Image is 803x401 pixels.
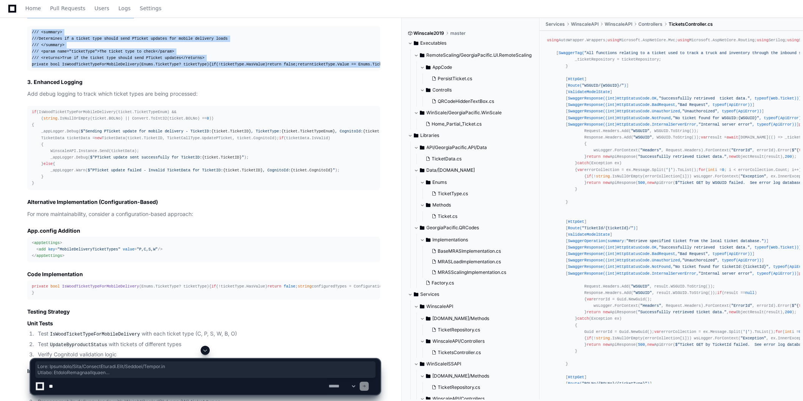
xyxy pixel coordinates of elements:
span: $"PTicket update sent successfully for TicketID: " [90,155,244,160]
span: "WSGUID" [633,291,652,295]
span: </param> [156,49,174,54]
span: key [48,247,55,252]
button: Controlls [420,84,534,96]
span: API/GeorgiaPacific.API/Data [427,145,487,151]
span: false [284,284,295,289]
span: "Unauthoroized" [682,109,717,113]
span: BaseMRASImplementation.cs [438,248,501,254]
span: await [727,135,738,140]
span: using [547,38,559,42]
span: {ticket.CognitoId} [363,129,405,134]
span: PersistTicket.cs [438,76,472,82]
button: Libraries [408,129,534,141]
span: string [596,174,610,179]
span: IsWoodTicketTypeForMobileDelivery [62,62,139,67]
span: "Bad Request" [678,103,708,107]
span: ( ) [32,62,209,67]
span: "Internal server error" [699,122,752,127]
span: MRASScalingImplementation.cs [438,269,507,275]
li: Test with tickets of different types [36,340,380,349]
span: new [729,154,736,159]
span: The ticket type to check [32,49,174,54]
span: catch [577,161,589,165]
span: return [267,62,281,67]
span: var [701,135,708,140]
span: Executables [421,40,447,46]
button: Executables [408,37,534,49]
button: BaseMRASImplementation.cs [429,246,529,256]
span: ValidateModelState [568,232,610,237]
span: return [298,62,312,67]
span: "Successfullly retrieved ticket data." [638,154,727,159]
p: Add debug logging to track which ticket types are being processed: [27,90,380,98]
svg: Directory [420,108,424,117]
span: Implementations [433,237,468,243]
button: Ticket.cs [429,211,529,222]
span: </summary> [41,43,65,47]
span: < = = /> [36,247,162,252]
span: private [32,62,48,67]
svg: Directory [420,223,424,232]
div: { (!ticketType.HasValue) ; ticketType.Value == Enums.TicketType.PulpwoodChipsFuel || ticketType.V... [32,29,376,68]
span: var [654,330,661,334]
span: /// [32,56,39,60]
span: SwaggerOperation(summary: ) [568,239,766,243]
span: [DOMAIN_NAME]/Methods [433,316,490,322]
span: new [647,180,654,185]
span: {ticket.TicketID} [202,155,242,160]
span: "WSGUID" [631,284,649,289]
span: for [775,330,782,334]
span: using [757,38,769,42]
span: ( ) [32,284,209,289]
button: MRASScalingImplementation.cs [429,267,529,278]
button: QRCodeHiddenTextBox.cs [429,96,529,107]
span: 500 [638,180,645,185]
span: int [708,168,715,172]
span: "P,C,S,W" [137,247,157,252]
span: WinscaleAPI [605,21,632,27]
span: if [32,110,36,114]
span: false [284,62,295,67]
span: '|' [743,330,750,334]
span: "Exception" [741,174,766,179]
span: "Bad Request" [678,252,708,256]
svg: Directory [426,314,430,323]
span: Services [421,291,440,297]
span: master [451,30,466,36]
span: for [699,168,705,172]
span: SwaggerResponse((int)HttpStatusCode.OK, , typeof(Web.Ticket)) [568,96,799,101]
svg: Directory [426,178,430,187]
button: Services [408,288,534,300]
button: MRASLoadImplementation.cs [429,256,529,267]
span: Enums.TicketType? ticketType [142,284,207,289]
h4: 3. Enhanced Logging [27,78,380,86]
svg: Directory [414,290,418,299]
span: AppCode [433,64,452,70]
span: "ErrorId" [731,148,752,152]
svg: Directory [426,201,430,210]
span: SwaggerResponse((int)HttpStatusCode.InternalServerError, , typeof(ApiError)) [568,122,797,127]
svg: Directory [426,235,430,244]
code: UpdateByproductStatus [48,342,109,348]
span: string [44,116,58,121]
span: return [267,284,281,289]
span: HttpGet [568,77,584,81]
p: For more maintainability, consider a configuration-based approach: [27,210,380,219]
span: /// [32,30,39,34]
span: HttpGet [568,219,584,224]
span: WinscaleAPI [427,303,454,309]
h3: Unit Tests [27,320,380,327]
span: new [647,342,654,347]
span: Methods [433,202,451,208]
span: TicketType.cs [438,191,468,197]
span: ValidateModelState [568,90,610,94]
h2: Alternative Implementation (Configuration-Based) [27,198,380,206]
span: appSettings [36,253,62,258]
button: API/GeorgiaPacific.API/Data [414,141,534,154]
span: bool [50,284,60,289]
span: new [95,136,101,140]
span: Determines if a ticket type should send PTicket updates for mobile delivery loads [32,36,228,41]
svg: Directory [426,63,430,72]
span: "Unauthoroized" [682,258,717,263]
h2: Testing Strategy [27,308,380,316]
